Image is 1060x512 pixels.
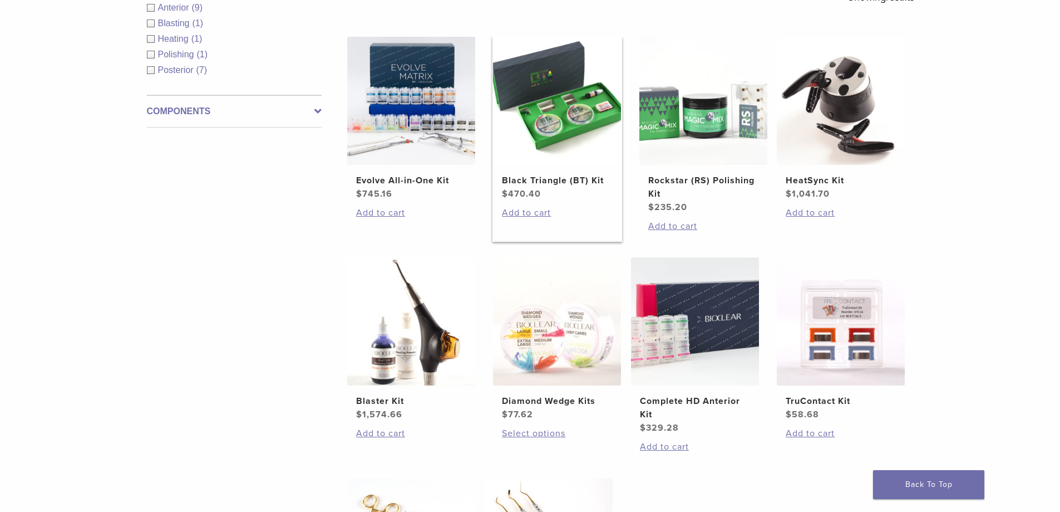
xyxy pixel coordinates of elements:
[492,37,622,201] a: Black Triangle (BT) KitBlack Triangle (BT) Kit $470.40
[147,105,322,118] label: Components
[502,188,541,199] bdi: 470.40
[492,257,622,421] a: Diamond Wedge KitsDiamond Wedge Kits $77.62
[873,470,984,499] a: Back To Top
[640,422,646,433] span: $
[158,50,197,59] span: Polishing
[502,409,508,420] span: $
[502,427,612,440] a: Select options for “Diamond Wedge Kits”
[192,3,203,12] span: (9)
[196,65,208,75] span: (7)
[347,37,475,165] img: Evolve All-in-One Kit
[639,37,768,214] a: Rockstar (RS) Polishing KitRockstar (RS) Polishing Kit $235.20
[493,37,621,165] img: Black Triangle (BT) Kit
[630,257,760,435] a: Complete HD Anterior KitComplete HD Anterior Kit $329.28
[356,394,466,408] h2: Blaster Kit
[192,18,203,28] span: (1)
[502,174,612,187] h2: Black Triangle (BT) Kit
[631,257,759,386] img: Complete HD Anterior Kit
[356,188,392,199] bdi: 745.16
[786,188,830,199] bdi: 1,041.70
[786,394,896,408] h2: TruContact Kit
[196,50,208,59] span: (1)
[158,3,192,12] span: Anterior
[493,257,621,386] img: Diamond Wedge Kits
[640,394,750,421] h2: Complete HD Anterior Kit
[786,409,792,420] span: $
[502,206,612,220] a: Add to cart: “Black Triangle (BT) Kit”
[347,257,475,386] img: Blaster Kit
[356,409,402,420] bdi: 1,574.66
[347,257,476,421] a: Blaster KitBlaster Kit $1,574.66
[648,174,758,201] h2: Rockstar (RS) Polishing Kit
[776,257,906,421] a: TruContact KitTruContact Kit $58.68
[648,220,758,233] a: Add to cart: “Rockstar (RS) Polishing Kit”
[640,422,679,433] bdi: 329.28
[786,188,792,199] span: $
[786,427,896,440] a: Add to cart: “TruContact Kit”
[776,37,906,201] a: HeatSync KitHeatSync Kit $1,041.70
[158,65,196,75] span: Posterior
[640,440,750,454] a: Add to cart: “Complete HD Anterior Kit”
[356,174,466,187] h2: Evolve All-in-One Kit
[502,394,612,408] h2: Diamond Wedge Kits
[786,174,896,187] h2: HeatSync Kit
[158,18,193,28] span: Blasting
[502,188,508,199] span: $
[786,206,896,220] a: Add to cart: “HeatSync Kit”
[356,206,466,220] a: Add to cart: “Evolve All-in-One Kit”
[502,409,533,420] bdi: 77.62
[356,409,362,420] span: $
[639,37,767,165] img: Rockstar (RS) Polishing Kit
[191,34,203,43] span: (1)
[158,34,191,43] span: Heating
[648,202,687,213] bdi: 235.20
[356,188,362,199] span: $
[786,409,819,420] bdi: 58.68
[777,37,905,165] img: HeatSync Kit
[356,427,466,440] a: Add to cart: “Blaster Kit”
[777,257,905,386] img: TruContact Kit
[347,37,476,201] a: Evolve All-in-One KitEvolve All-in-One Kit $745.16
[648,202,654,213] span: $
